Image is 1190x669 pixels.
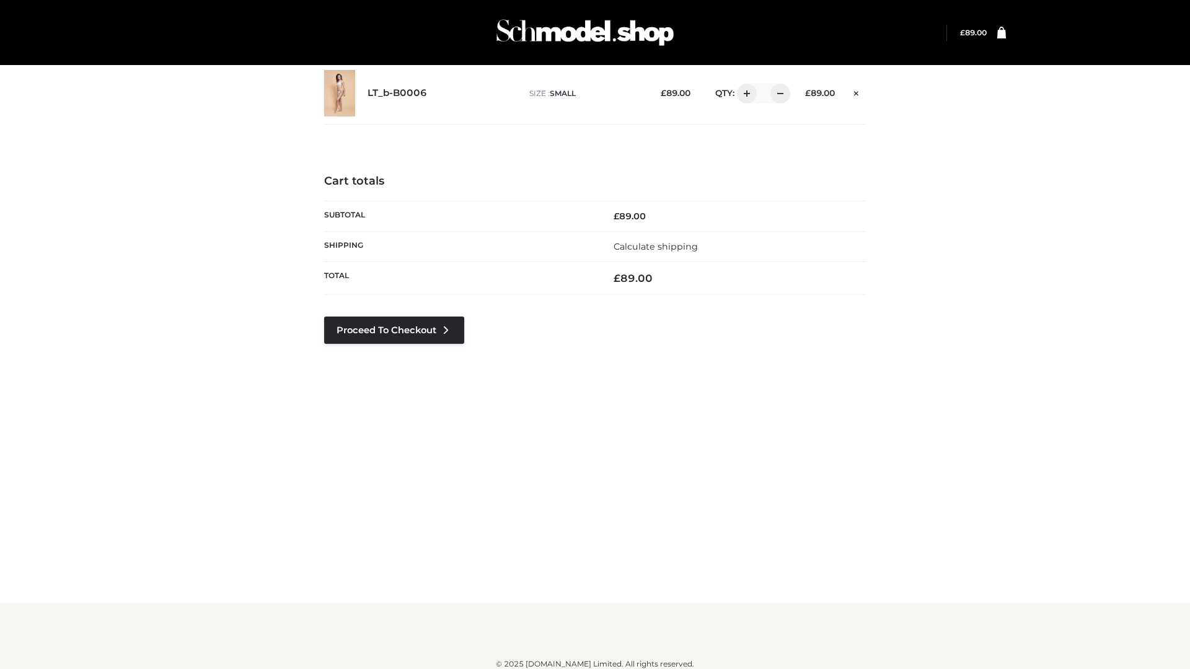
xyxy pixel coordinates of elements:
a: LT_b-B0006 [368,87,427,99]
th: Subtotal [324,201,595,231]
th: Total [324,262,595,295]
span: SMALL [550,89,576,98]
a: Calculate shipping [614,241,698,252]
span: £ [614,211,619,222]
a: Remove this item [847,84,866,100]
span: £ [805,88,811,98]
a: Proceed to Checkout [324,317,464,344]
span: £ [960,28,965,37]
bdi: 89.00 [661,88,690,98]
span: £ [614,272,620,284]
bdi: 89.00 [805,88,835,98]
div: QTY: [703,84,786,103]
a: £89.00 [960,28,987,37]
h4: Cart totals [324,175,866,188]
bdi: 89.00 [614,211,646,222]
bdi: 89.00 [614,272,653,284]
p: size : [529,88,641,99]
th: Shipping [324,231,595,261]
img: Schmodel Admin 964 [492,8,678,57]
bdi: 89.00 [960,28,987,37]
span: £ [661,88,666,98]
